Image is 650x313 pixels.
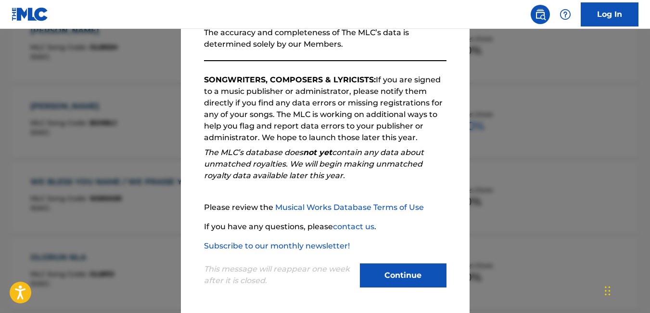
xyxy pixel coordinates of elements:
[581,2,638,26] a: Log In
[602,267,650,313] iframe: Chat Widget
[204,74,446,143] p: If you are signed to a music publisher or administrator, please notify them directly if you find ...
[204,75,376,84] strong: SONGWRITERS, COMPOSERS & LYRICISTS:
[535,9,546,20] img: search
[12,7,49,21] img: MLC Logo
[204,202,446,213] p: Please review the
[204,221,446,233] p: If you have any questions, please .
[275,203,424,212] a: Musical Works Database Terms of Use
[531,5,550,24] a: Public Search
[204,263,354,287] p: This message will reappear one week after it is closed.
[204,241,350,250] a: Subscribe to our monthly newsletter!
[303,148,332,157] strong: not yet
[556,5,575,24] div: Help
[333,222,374,231] a: contact us
[605,276,611,305] div: Drag
[204,27,446,50] p: The accuracy and completeness of The MLC’s data is determined solely by our Members.
[560,9,571,20] img: help
[204,148,424,180] em: The MLC’s database does contain any data about unmatched royalties. We will begin making unmatche...
[360,263,446,287] button: Continue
